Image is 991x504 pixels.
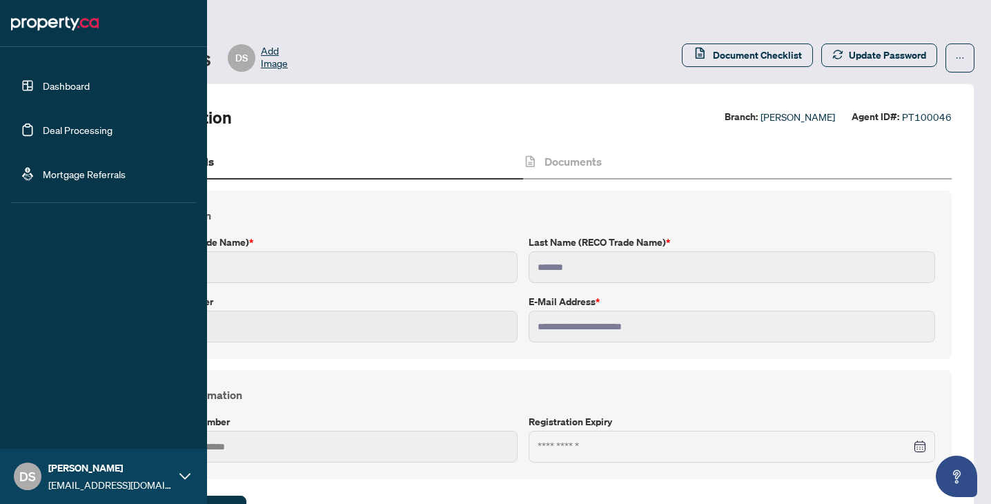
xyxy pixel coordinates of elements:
label: Registration Expiry [529,414,935,429]
label: Last Name (RECO Trade Name) [529,235,935,250]
span: PT100046 [902,109,952,125]
img: logo [11,12,99,35]
label: Agent ID#: [852,109,899,125]
button: Open asap [936,456,977,497]
span: DS [235,50,248,66]
button: Document Checklist [682,43,813,67]
span: Add Image [261,44,288,72]
h4: Contact Information [111,207,935,224]
span: [PERSON_NAME] [48,461,173,476]
span: Document Checklist [713,44,802,66]
label: Branch: [725,109,758,125]
a: Mortgage Referrals [43,168,126,180]
label: E-mail Address [529,294,935,309]
h4: RECO License Information [111,387,935,403]
button: Update Password [821,43,937,67]
a: Dashboard [43,79,90,92]
label: Primary Phone Number [111,294,518,309]
span: Update Password [849,44,926,66]
a: Deal Processing [43,124,112,136]
span: ellipsis [955,53,965,63]
span: [EMAIL_ADDRESS][DOMAIN_NAME] [48,477,173,492]
label: First Name (RECO Trade Name) [111,235,518,250]
h4: Documents [544,153,602,170]
span: DS [19,467,36,486]
label: RECO Registration Number [111,414,518,429]
span: [PERSON_NAME] [761,109,835,125]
